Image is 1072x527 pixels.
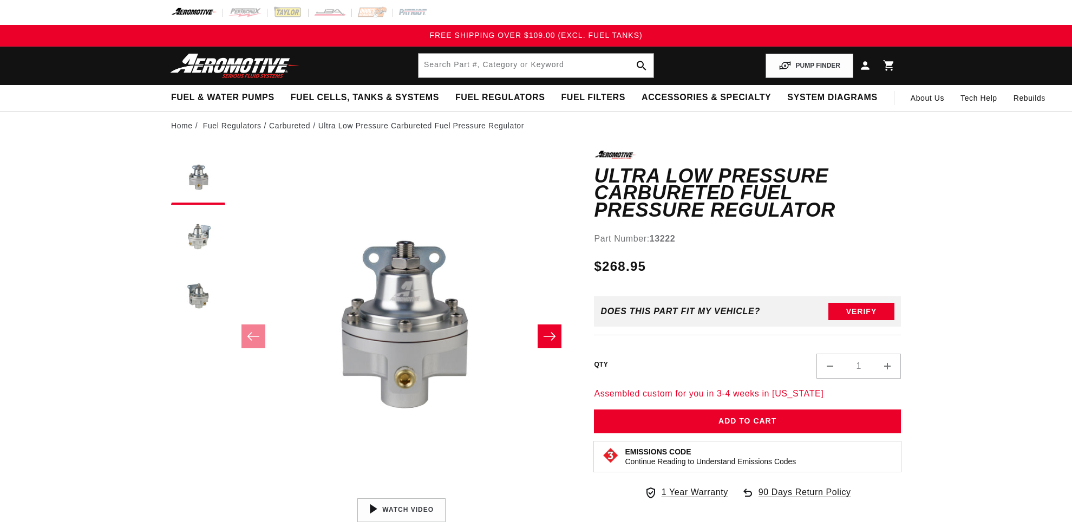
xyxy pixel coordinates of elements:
span: $268.95 [594,257,646,276]
span: Fuel Cells, Tanks & Systems [291,92,439,103]
button: Add to Cart [594,409,901,434]
button: Emissions CodeContinue Reading to Understand Emissions Codes [625,447,796,466]
strong: Emissions Code [625,447,691,456]
span: Fuel Regulators [455,92,545,103]
summary: Fuel Cells, Tanks & Systems [283,85,447,110]
label: QTY [594,360,608,369]
h1: Ultra Low Pressure Carbureted Fuel Pressure Regulator [594,167,901,219]
summary: Accessories & Specialty [633,85,779,110]
p: Assembled custom for you in 3-4 weeks in [US_STATE] [594,387,901,401]
li: Carbureted [269,120,318,132]
summary: Fuel Filters [553,85,633,110]
input: Search by Part Number, Category or Keyword [419,54,653,77]
button: Slide left [241,324,265,348]
nav: breadcrumbs [171,120,901,132]
span: About Us [911,94,944,102]
span: Accessories & Specialty [642,92,771,103]
a: 1 Year Warranty [644,485,728,499]
li: Ultra Low Pressure Carbureted Fuel Pressure Regulator [318,120,524,132]
button: PUMP FINDER [766,54,853,78]
summary: System Diagrams [779,85,885,110]
button: Load image 3 in gallery view [171,270,225,324]
p: Continue Reading to Understand Emissions Codes [625,457,796,466]
span: FREE SHIPPING OVER $109.00 (EXCL. FUEL TANKS) [429,31,642,40]
span: Rebuilds [1014,92,1045,104]
span: 1 Year Warranty [662,485,728,499]
div: Part Number: [594,232,901,246]
summary: Fuel & Water Pumps [163,85,283,110]
span: 90 Days Return Policy [759,485,851,510]
a: About Us [903,85,952,111]
media-gallery: Gallery Viewer [171,151,572,522]
img: Aeromotive [167,53,303,79]
img: Emissions code [602,447,619,464]
button: search button [630,54,653,77]
button: Watch Video [357,498,446,522]
button: Verify [828,303,894,320]
summary: Rebuilds [1005,85,1054,111]
span: Tech Help [960,92,997,104]
div: Does This part fit My vehicle? [600,307,760,316]
span: System Diagrams [787,92,877,103]
button: Load image 1 in gallery view [171,151,225,205]
a: Home [171,120,193,132]
button: Slide right [538,324,561,348]
a: 90 Days Return Policy [741,485,851,510]
li: Fuel Regulators [203,120,269,132]
button: Load image 2 in gallery view [171,210,225,264]
span: Fuel Filters [561,92,625,103]
summary: Tech Help [952,85,1005,111]
summary: Fuel Regulators [447,85,553,110]
strong: 13222 [650,234,676,243]
span: Fuel & Water Pumps [171,92,274,103]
